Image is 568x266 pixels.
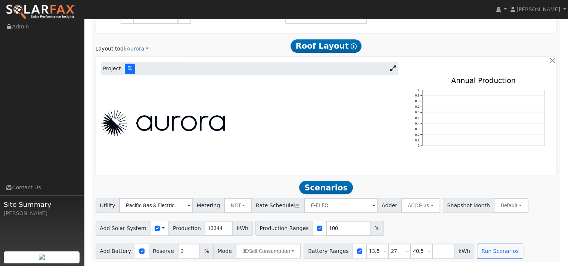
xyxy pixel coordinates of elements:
span: [PERSON_NAME] [516,6,560,12]
text: 0 [418,144,419,148]
a: Expand Aurora window [388,63,398,74]
button: NBT [224,198,252,213]
button: Default [494,198,528,213]
span: Add Solar System [96,221,151,236]
span: Snapshot Month [443,198,494,213]
span: % [200,244,213,259]
span: Site Summary [4,199,80,210]
span: Rate Schedule [251,198,304,213]
text: 0.8 [415,99,419,103]
button: Self Consumption [236,244,301,259]
text: 1 [418,88,419,92]
span: kWh [454,244,474,259]
span: Adder [377,198,401,213]
span: Reserve [149,244,179,259]
text: 0.6 [415,110,419,114]
img: SolarFax [6,4,76,20]
div: [PERSON_NAME] [4,210,80,217]
button: Run Scenarios [477,244,523,259]
span: kWh [232,221,252,236]
span: Metering [192,198,224,213]
span: Production Ranges [255,221,313,236]
text: Annual Production [451,76,516,85]
img: retrieve [39,254,45,260]
span: Roof Layout [291,39,362,53]
i: Show Help [351,43,357,49]
span: Battery Ranges [304,244,353,259]
text: 0.2 [415,133,419,137]
button: ACC Plus [401,198,440,213]
text: 0.4 [415,122,419,125]
span: Project: [103,65,123,73]
a: Aurora [127,45,149,53]
text: 0.9 [415,94,419,97]
span: Utility [96,198,120,213]
text: 0.1 [415,138,419,142]
span: Production [168,221,205,236]
img: Aurora Logo [101,110,225,136]
input: Select a Utility [119,198,193,213]
span: Mode [213,244,236,259]
input: Select a Rate Schedule [304,198,378,213]
span: Add Battery [96,244,136,259]
text: 0.3 [415,127,419,131]
span: Scenarios [299,181,353,194]
span: % [370,221,384,236]
span: Layout tool: [96,46,127,52]
text: 0.5 [415,116,419,120]
text: 0.7 [415,105,419,108]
